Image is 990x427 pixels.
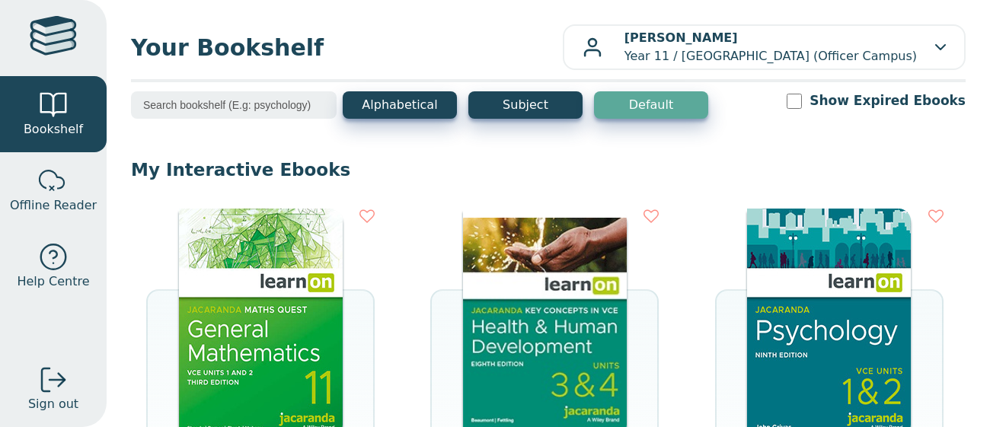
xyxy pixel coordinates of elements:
p: My Interactive Ebooks [131,158,966,181]
button: Subject [468,91,583,119]
button: Alphabetical [343,91,457,119]
span: Offline Reader [10,196,97,215]
span: Help Centre [17,272,89,291]
input: Search bookshelf (E.g: psychology) [131,91,337,119]
span: Bookshelf [24,120,83,139]
p: Year 11 / [GEOGRAPHIC_DATA] (Officer Campus) [624,29,917,65]
span: Sign out [28,395,78,413]
b: [PERSON_NAME] [624,30,738,45]
span: Your Bookshelf [131,30,563,65]
button: [PERSON_NAME]Year 11 / [GEOGRAPHIC_DATA] (Officer Campus) [563,24,966,70]
button: Default [594,91,708,119]
label: Show Expired Ebooks [810,91,966,110]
